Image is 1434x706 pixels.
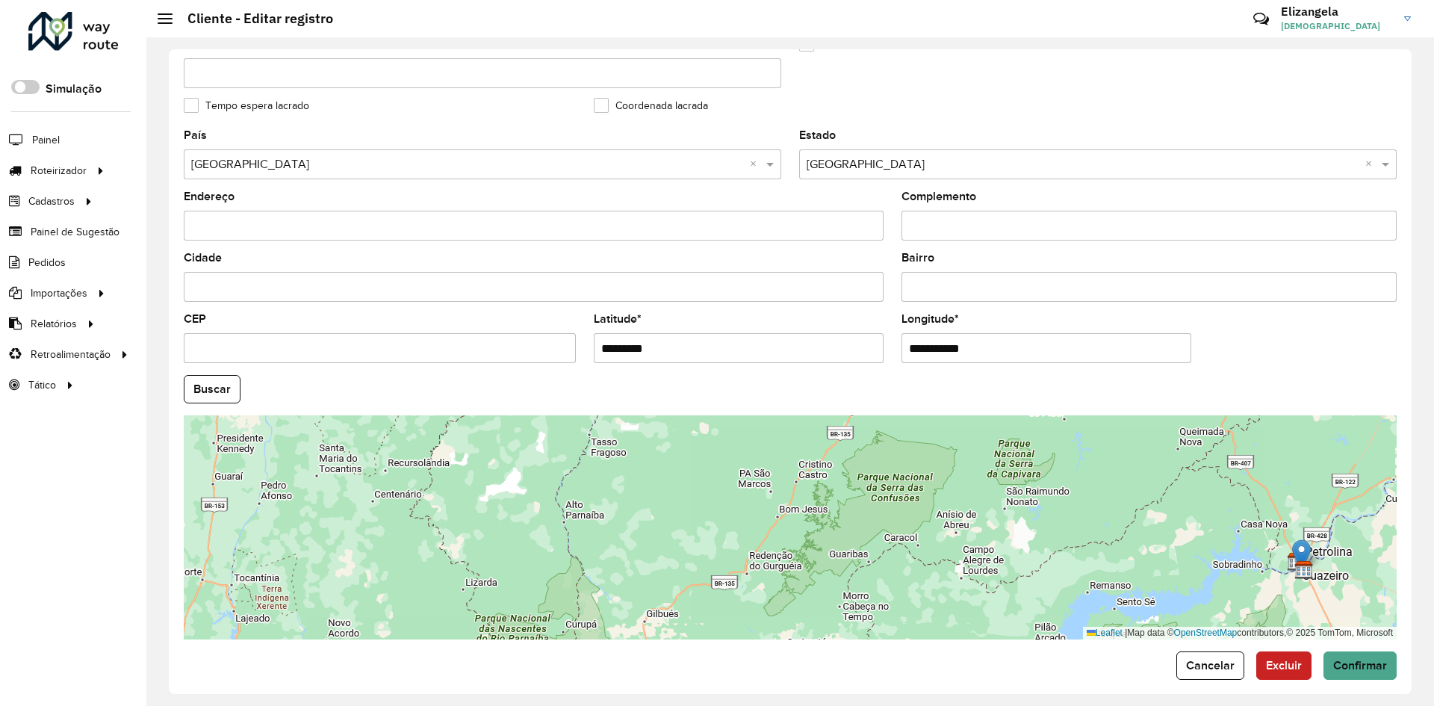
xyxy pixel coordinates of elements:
[32,132,60,148] span: Painel
[173,10,333,27] h2: Cliente - Editar registro
[799,126,836,144] label: Estado
[184,375,240,403] button: Buscar
[31,163,87,179] span: Roteirizador
[31,285,87,301] span: Importações
[184,98,309,114] label: Tempo espera lacrado
[1323,651,1397,680] button: Confirmar
[1245,3,1277,35] a: Contato Rápido
[31,224,119,240] span: Painel de Sugestão
[750,155,763,173] span: Clear all
[901,310,959,328] label: Longitude
[184,310,206,328] label: CEP
[1333,659,1387,672] span: Confirmar
[1281,4,1393,19] h3: Elizangela
[1287,552,1306,572] img: Revalle Beira Rio
[1292,539,1311,570] img: Marker
[1186,659,1235,672] span: Cancelar
[1176,651,1244,680] button: Cancelar
[1266,659,1302,672] span: Excluir
[1256,651,1312,680] button: Excluir
[31,347,111,362] span: Retroalimentação
[28,193,75,209] span: Cadastros
[28,377,56,393] span: Tático
[184,249,222,267] label: Cidade
[184,126,207,144] label: País
[594,98,708,114] label: Coordenada lacrada
[594,310,642,328] label: Latitude
[901,249,934,267] label: Bairro
[46,80,102,98] label: Simulação
[31,316,77,332] span: Relatórios
[1294,560,1314,580] img: Revalle Juazeiro
[28,255,66,270] span: Pedidos
[184,188,235,205] label: Endereço
[1087,628,1123,638] a: Leaflet
[1174,628,1238,638] a: OpenStreetMap
[1125,628,1127,638] span: |
[901,188,976,205] label: Complemento
[1083,627,1397,640] div: Map data © contributors,© 2025 TomTom, Microsoft
[1281,19,1393,33] span: [DEMOGRAPHIC_DATA]
[1365,155,1378,173] span: Clear all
